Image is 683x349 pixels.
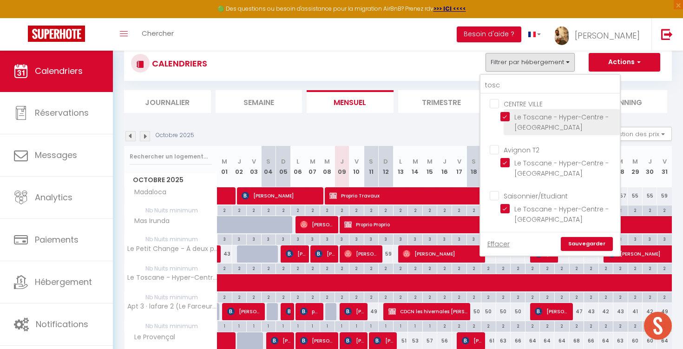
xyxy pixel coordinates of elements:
[262,234,276,243] div: 3
[290,146,305,187] th: 06
[525,292,540,301] div: 2
[408,292,422,301] div: 2
[555,26,569,45] img: ...
[394,234,408,243] div: 3
[399,157,402,166] abbr: L
[437,205,452,214] div: 2
[125,292,217,303] span: Nb Nuits minimum
[570,292,584,301] div: 2
[628,321,643,330] div: 2
[452,292,466,301] div: 2
[581,90,668,113] li: Planning
[598,303,613,320] div: 42
[481,292,496,301] div: 2
[320,234,335,243] div: 3
[486,53,575,72] button: Filtrer par hébergement
[379,292,393,301] div: 2
[291,234,305,243] div: 3
[613,303,628,320] div: 43
[481,303,496,320] div: 50
[217,205,232,214] div: 2
[433,5,466,13] a: >>> ICI <<<<
[628,263,643,272] div: 2
[35,149,77,161] span: Messages
[296,157,299,166] abbr: L
[628,205,643,214] div: 2
[452,205,466,214] div: 2
[540,263,554,272] div: 2
[496,321,511,330] div: 2
[247,292,261,301] div: 2
[142,28,174,38] span: Chercher
[480,77,620,94] input: Rechercher un logement...
[276,292,290,301] div: 2
[126,245,219,252] span: Le Petit Change - À deux pas du [GEOGRAPHIC_DATA]
[466,303,481,320] div: 50
[125,321,217,331] span: Nb Nuits minimum
[335,234,349,243] div: 3
[379,263,393,272] div: 2
[643,187,657,204] div: 55
[383,157,388,166] abbr: D
[584,303,599,320] div: 43
[599,321,613,330] div: 2
[452,321,466,330] div: 2
[300,303,320,320] span: po [PERSON_NAME]
[467,292,481,301] div: 2
[657,303,672,320] div: 49
[393,146,408,187] th: 13
[379,146,394,187] th: 12
[632,157,638,166] abbr: M
[35,191,72,203] span: Analytics
[126,216,172,226] span: Mas Irunda
[124,90,211,113] li: Journalier
[643,303,657,320] div: 42
[661,28,673,40] img: logout
[467,205,481,214] div: 2
[262,205,276,214] div: 2
[467,321,481,330] div: 2
[423,321,437,330] div: 1
[423,292,437,301] div: 2
[232,321,247,330] div: 1
[125,234,217,244] span: Nb Nuits minimum
[315,245,335,263] span: [PERSON_NAME]
[320,205,335,214] div: 2
[349,321,364,330] div: 1
[126,332,177,342] span: Le Provençal
[276,234,290,243] div: 3
[437,146,452,187] th: 16
[276,263,290,272] div: 2
[657,234,672,243] div: 3
[408,146,423,187] th: 14
[657,205,672,214] div: 2
[305,234,320,243] div: 3
[496,303,511,320] div: 50
[575,30,640,41] span: [PERSON_NAME]
[217,292,232,301] div: 2
[496,263,511,272] div: 2
[452,263,466,272] div: 2
[150,53,207,74] h3: CALENDRIERS
[335,321,349,330] div: 1
[535,303,570,320] span: [PERSON_NAME]
[156,131,194,140] p: Octobre 2025
[364,263,379,272] div: 2
[657,292,672,301] div: 2
[613,321,628,330] div: 2
[329,187,587,204] span: Proprio Travaux
[126,274,219,281] span: Le Toscane - Hyper-Centre - [GEOGRAPHIC_DATA]
[584,263,598,272] div: 2
[237,157,241,166] abbr: J
[467,263,481,272] div: 2
[242,187,321,204] span: [PERSON_NAME]
[613,292,628,301] div: 2
[452,146,467,187] th: 17
[423,263,437,272] div: 2
[364,205,379,214] div: 2
[423,205,437,214] div: 2
[217,234,232,243] div: 3
[335,205,349,214] div: 2
[247,263,261,272] div: 2
[305,292,320,301] div: 2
